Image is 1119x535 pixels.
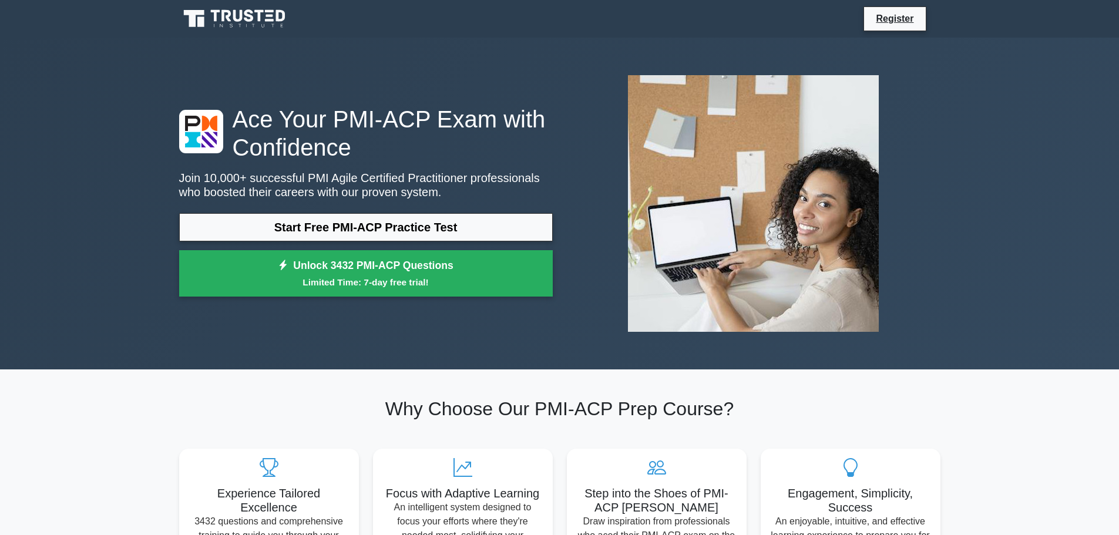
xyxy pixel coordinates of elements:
small: Limited Time: 7-day free trial! [194,275,538,289]
p: Join 10,000+ successful PMI Agile Certified Practitioner professionals who boosted their careers ... [179,171,553,199]
a: Start Free PMI-ACP Practice Test [179,213,553,241]
h5: Engagement, Simplicity, Success [770,486,931,514]
h5: Focus with Adaptive Learning [382,486,543,500]
a: Unlock 3432 PMI-ACP QuestionsLimited Time: 7-day free trial! [179,250,553,297]
h1: Ace Your PMI-ACP Exam with Confidence [179,105,553,161]
h2: Why Choose Our PMI-ACP Prep Course? [179,398,940,420]
h5: Experience Tailored Excellence [189,486,350,514]
a: Register [869,11,920,26]
h5: Step into the Shoes of PMI-ACP [PERSON_NAME] [576,486,737,514]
